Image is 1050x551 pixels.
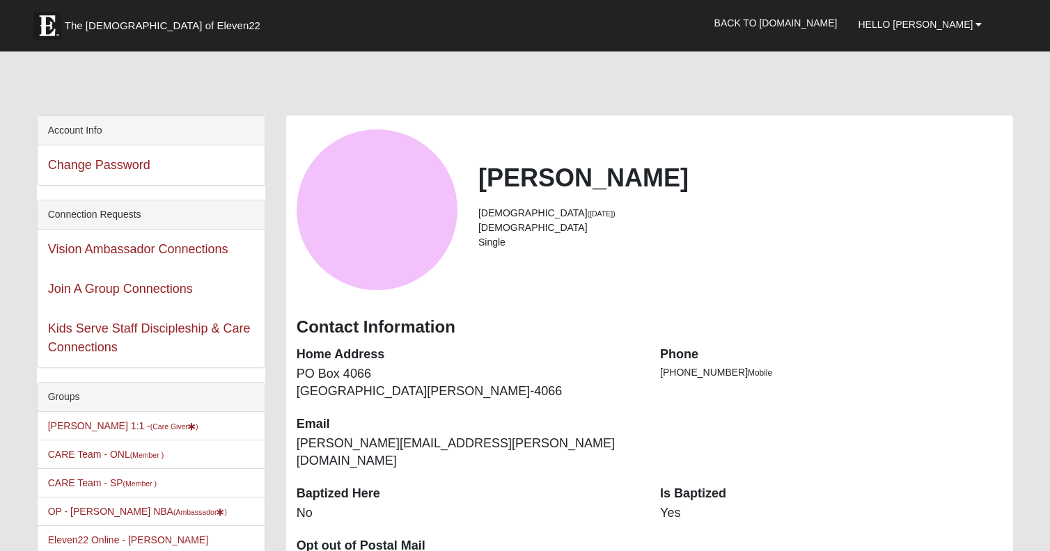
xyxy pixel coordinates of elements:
div: Account Info [38,116,265,145]
li: Single [478,235,1003,250]
a: Vision Ambassador Connections [48,242,228,256]
dt: Baptized Here [297,485,639,503]
small: (Member ) [130,451,164,459]
dd: Yes [660,504,1003,522]
a: OP - [PERSON_NAME] NBA(Ambassador) [48,506,227,517]
a: Kids Serve Staff Discipleship & Care Connections [48,321,251,354]
a: CARE Team - SP(Member ) [48,477,157,488]
dt: Phone [660,346,1003,364]
li: [DEMOGRAPHIC_DATA] [478,206,1003,221]
small: (Care Giver ) [150,422,198,431]
span: Mobile [748,368,772,378]
h3: Contact Information [297,317,1003,337]
small: ([DATE]) [588,209,616,218]
a: Back to [DOMAIN_NAME] [704,6,848,40]
dt: Is Baptized [660,485,1003,503]
img: Eleven22 logo [33,12,61,40]
dd: No [297,504,639,522]
span: The [DEMOGRAPHIC_DATA] of Eleven22 [65,19,260,33]
li: [PHONE_NUMBER] [660,365,1003,380]
h2: [PERSON_NAME] [478,163,1003,193]
a: The [DEMOGRAPHIC_DATA] of Eleven22 [26,5,305,40]
a: Hello [PERSON_NAME] [847,7,992,42]
a: Join A Group Connections [48,282,193,296]
dd: [PERSON_NAME][EMAIL_ADDRESS][PERSON_NAME][DOMAIN_NAME] [297,435,639,470]
dd: PO Box 4066 [GEOGRAPHIC_DATA][PERSON_NAME]-4066 [297,365,639,401]
small: (Member ) [123,479,157,488]
a: View Fullsize Photo [297,129,457,290]
li: [DEMOGRAPHIC_DATA] [478,221,1003,235]
a: CARE Team - ONL(Member ) [48,449,164,460]
span: Hello [PERSON_NAME] [858,19,973,30]
dt: Email [297,415,639,433]
div: Groups [38,383,265,412]
dt: Home Address [297,346,639,364]
a: Change Password [48,158,150,172]
a: [PERSON_NAME] 1:1 -(Care Giver) [48,420,198,431]
small: (Ambassador ) [173,508,227,516]
div: Connection Requests [38,200,265,230]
